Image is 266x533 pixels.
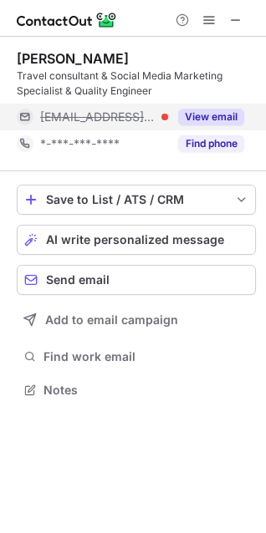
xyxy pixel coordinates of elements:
[46,193,227,206] div: Save to List / ATS / CRM
[17,345,256,368] button: Find work email
[17,50,129,67] div: [PERSON_NAME]
[17,305,256,335] button: Add to email campaign
[40,109,156,124] span: [EMAIL_ADDRESS][DOMAIN_NAME]
[17,10,117,30] img: ContactOut v5.3.10
[17,185,256,215] button: save-profile-one-click
[46,233,224,246] span: AI write personalized message
[17,265,256,295] button: Send email
[43,383,249,398] span: Notes
[178,135,244,152] button: Reveal Button
[17,69,256,99] div: Travel consultant & Social Media Marketing Specialist & Quality Engineer
[17,378,256,402] button: Notes
[43,349,249,364] span: Find work email
[46,273,110,287] span: Send email
[17,225,256,255] button: AI write personalized message
[178,109,244,125] button: Reveal Button
[45,313,178,327] span: Add to email campaign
